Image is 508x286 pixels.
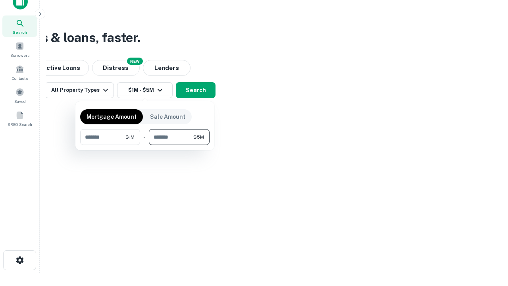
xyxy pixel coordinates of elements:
[87,112,137,121] p: Mortgage Amount
[125,133,135,141] span: $1M
[193,133,204,141] span: $5M
[143,129,146,145] div: -
[150,112,185,121] p: Sale Amount
[468,222,508,261] iframe: Chat Widget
